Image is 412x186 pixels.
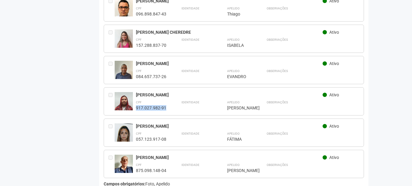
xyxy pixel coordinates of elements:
[136,123,323,129] div: [PERSON_NAME]
[109,92,115,111] div: Entre em contato com a Aministração para solicitar o cancelamento ou 2a via
[329,30,339,35] span: Ativo
[227,7,240,10] strong: Apelido
[115,155,133,173] img: user.jpg
[115,123,133,149] img: user.jpg
[136,136,166,142] div: 057.123.917-08
[136,38,142,41] strong: CPF
[136,29,323,35] div: [PERSON_NAME] CHEREDRE
[136,105,166,111] div: 917.027.982-91
[136,163,142,167] strong: CPF
[182,69,199,73] strong: Identidade
[329,124,339,129] span: Ativo
[267,163,288,167] strong: Observações
[109,155,115,173] div: Entre em contato com a Aministração para solicitar o cancelamento ou 2a via
[227,101,240,104] strong: Apelido
[136,69,142,73] strong: CPF
[329,155,339,160] span: Ativo
[182,132,199,135] strong: Identidade
[136,11,166,17] div: 096.898.847-43
[267,38,288,41] strong: Observações
[136,168,166,173] div: 875.098.148-04
[227,11,251,17] div: Thiago
[267,7,288,10] strong: Observações
[329,92,339,97] span: Ativo
[115,61,133,81] img: user.jpg
[136,43,166,48] div: 157.288.837-70
[182,7,199,10] strong: Identidade
[227,74,251,79] div: EVANDRO
[109,61,115,79] div: Entre em contato com a Aministração para solicitar o cancelamento ou 2a via
[136,74,166,79] div: 084.657.737-26
[115,92,133,115] img: user.jpg
[136,132,142,135] strong: CPF
[267,101,288,104] strong: Observações
[182,38,199,41] strong: Identidade
[267,132,288,135] strong: Observações
[227,163,240,167] strong: Apelido
[227,105,251,111] div: [PERSON_NAME]
[182,163,199,167] strong: Identidade
[136,61,323,66] div: [PERSON_NAME]
[115,29,133,49] img: user.jpg
[136,101,142,104] strong: CPF
[136,155,323,160] div: [PERSON_NAME]
[227,38,240,41] strong: Apelido
[136,92,323,98] div: [PERSON_NAME]
[227,136,251,142] div: FÁTIMA
[227,168,251,173] div: [PERSON_NAME]
[329,61,339,66] span: Ativo
[136,7,142,10] strong: CPF
[227,69,240,73] strong: Apelido
[109,123,115,142] div: Entre em contato com a Aministração para solicitar o cancelamento ou 2a via
[227,132,240,135] strong: Apelido
[109,29,115,48] div: Entre em contato com a Aministração para solicitar o cancelamento ou 2a via
[182,101,199,104] strong: Identidade
[267,69,288,73] strong: Observações
[227,43,251,48] div: ISABELA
